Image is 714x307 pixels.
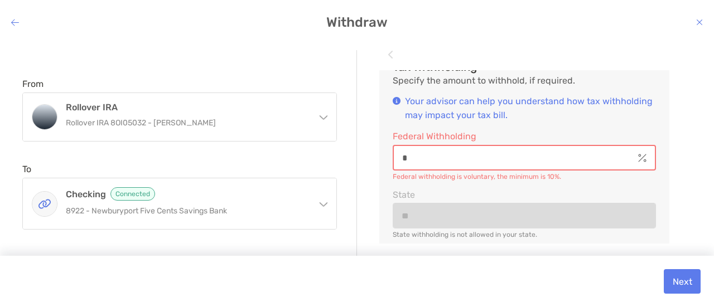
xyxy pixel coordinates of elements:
[110,187,155,201] span: Connected
[405,94,656,122] p: Your advisor can help you understand how tax withholding may impact your tax bill.
[393,190,415,199] label: State
[393,173,561,181] span: Federal withholding is voluntary, the minimum is 10%.
[66,116,307,130] p: Rollover IRA 8OI05032 - [PERSON_NAME]
[32,192,57,216] img: Checking
[32,105,57,129] img: Rollover IRA
[66,204,307,218] p: 8922 - Newburyport Five Cents Savings Bank
[393,131,656,142] span: Federal Withholding
[394,153,634,163] input: Federal Withholdinginput icon
[393,74,575,87] p: Specify the amount to withhold, if required.
[22,164,31,174] label: To
[66,187,307,201] h4: Checking
[393,97,401,105] img: Info Notification
[66,102,307,113] h4: Rollover IRA
[638,154,647,162] img: input icon
[664,269,701,294] button: Next
[393,231,537,238] span: State withholding is not allowed in your state.
[22,79,44,89] label: From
